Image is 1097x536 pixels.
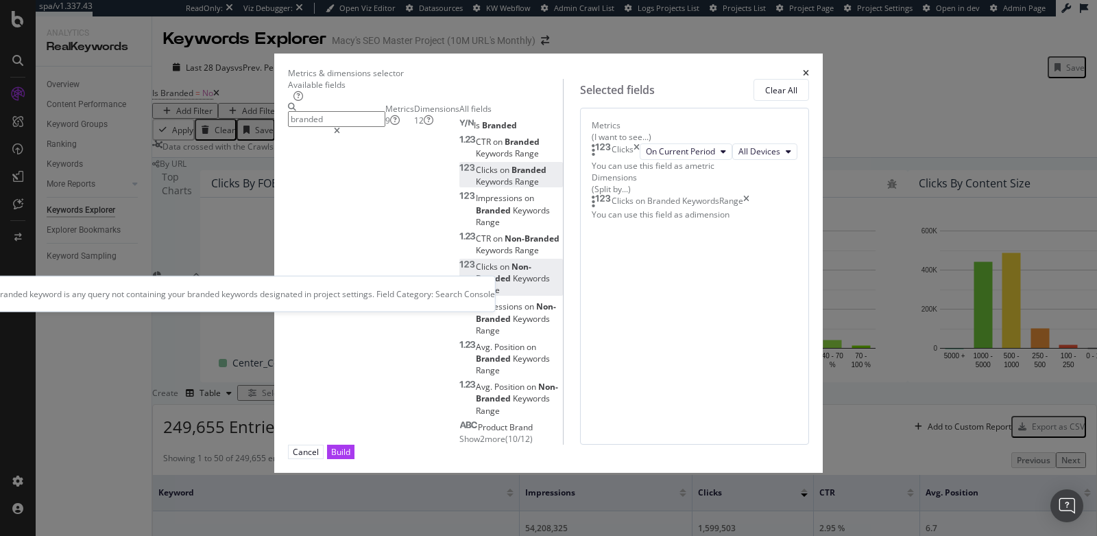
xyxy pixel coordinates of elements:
span: Branded [511,164,546,176]
span: Range [515,244,539,256]
div: Open Intercom Messenger [1050,489,1083,522]
div: Clicks on Branded KeywordsRangetimes [592,195,797,209]
div: Clicks [612,143,634,160]
span: Range [476,405,500,417]
span: Keywords [513,353,550,364]
span: on [500,261,511,272]
span: Range [476,216,500,228]
span: 12 [414,115,424,126]
span: on [527,341,536,353]
span: Keywords [513,205,550,216]
div: Metrics [592,119,797,143]
span: Range [476,325,500,336]
span: Avg. [476,341,494,353]
button: Cancel [288,445,324,459]
button: On Current Period [640,143,732,160]
div: You can use this field as a metric [592,160,797,172]
div: You can use this field as a dimension [592,209,797,220]
span: Range [476,364,500,376]
span: Keywords [476,176,515,187]
span: Keywords [476,244,515,256]
span: Non-Branded [476,301,556,324]
div: brand label [385,115,390,126]
span: Keywords [513,313,550,325]
span: Branded [482,119,517,131]
span: on [493,136,505,148]
span: on [493,233,505,244]
span: Product [478,421,509,433]
span: Clicks [476,261,500,272]
span: Is [474,119,482,131]
button: Clear All [754,79,809,101]
span: Keywords [513,393,550,404]
div: times [634,143,640,160]
span: Show 2 more [459,433,505,445]
div: (I want to see...) [592,131,797,143]
span: 9 [385,115,390,126]
div: times [803,67,809,79]
span: Non-Branded [476,261,531,284]
div: Dimensions [414,103,459,126]
div: Selected fields [580,82,655,98]
span: Impressions [476,301,525,312]
span: CTR [476,136,493,148]
div: modal [274,54,823,473]
span: Branded [505,136,540,148]
span: Position [494,381,527,393]
span: on [527,381,538,393]
div: Available fields [288,79,563,91]
span: Keywords [513,272,550,284]
div: Clicks on Branded Keywords Range [612,195,743,209]
div: brand label [414,115,424,126]
input: Search by field name [288,111,385,127]
span: Non-Branded [476,381,558,404]
span: CTR [476,233,493,244]
span: Position [494,341,527,353]
button: All Devices [732,143,797,160]
span: All Devices [738,145,780,157]
span: Non-Branded [505,233,559,244]
div: Metrics [385,103,414,126]
div: Metrics & dimensions selector [288,67,404,79]
div: Build [331,446,350,458]
div: Dimensions [592,172,797,195]
span: Brand [509,421,533,433]
div: (Split by...) [592,183,797,195]
span: ( 10 / 12 ) [505,433,533,445]
span: on [500,164,511,176]
span: Clicks [476,164,500,176]
span: Branded [476,205,513,216]
div: Clear All [765,84,797,96]
span: Keywords [476,148,515,159]
span: Branded [476,353,513,364]
span: Avg. [476,381,494,393]
div: Cancel [293,446,319,458]
span: on [525,301,536,312]
div: ClickstimesOn Current PeriodAll Devices [592,143,797,160]
button: Build [327,445,354,459]
div: All fields [459,103,563,115]
span: Impressions [476,192,525,204]
span: on [525,192,534,204]
span: Range [515,176,539,187]
span: Range [515,148,539,159]
div: times [743,195,749,209]
span: On Current Period [646,145,715,157]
